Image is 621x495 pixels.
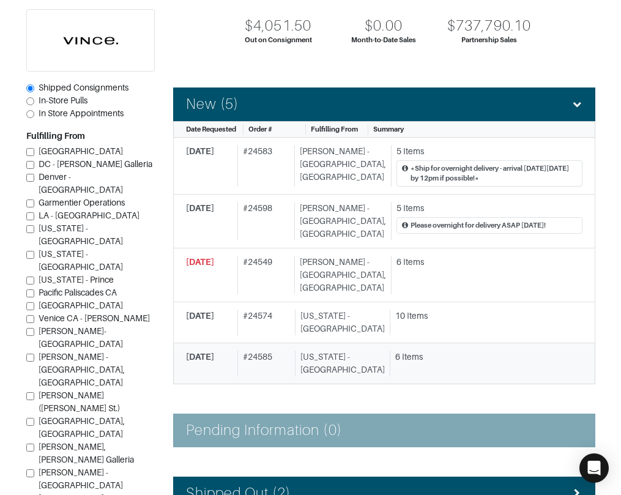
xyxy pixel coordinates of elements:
[39,326,123,349] span: [PERSON_NAME]-[GEOGRAPHIC_DATA]
[447,17,531,35] div: $737,790.10
[579,453,609,483] div: Open Intercom Messenger
[39,390,120,413] span: [PERSON_NAME] ([PERSON_NAME] St.)
[396,202,582,215] div: 5 Items
[294,202,386,240] div: [PERSON_NAME] - [GEOGRAPHIC_DATA], [GEOGRAPHIC_DATA]
[39,210,139,220] span: LA - [GEOGRAPHIC_DATA]
[395,351,582,363] div: 6 Items
[237,145,289,187] div: # 24583
[39,198,125,207] span: Garmentier Operations
[26,174,34,182] input: Denver - [GEOGRAPHIC_DATA]
[39,108,124,118] span: In Store Appointments
[39,416,125,439] span: [GEOGRAPHIC_DATA], [GEOGRAPHIC_DATA]
[26,392,34,400] input: [PERSON_NAME] ([PERSON_NAME] St.)
[311,125,358,133] span: Fulfilling From
[186,203,214,213] span: [DATE]
[26,97,34,105] input: In-Store Pulls
[39,83,128,92] span: Shipped Consignments
[186,146,214,156] span: [DATE]
[39,159,152,169] span: DC - [PERSON_NAME] Galleria
[295,351,385,376] div: [US_STATE] - [GEOGRAPHIC_DATA]
[186,311,214,321] span: [DATE]
[461,35,517,45] div: Partnership Sales
[39,275,114,285] span: [US_STATE] - Prince
[39,288,117,297] span: Pacific Paliscades CA
[39,223,123,246] span: [US_STATE] - [GEOGRAPHIC_DATA]
[26,110,34,118] input: In Store Appointments
[39,442,134,464] span: [PERSON_NAME], [PERSON_NAME] Galleria
[411,220,546,231] div: Please overnight for delivery ASAP [DATE]!
[295,310,385,335] div: [US_STATE] - [GEOGRAPHIC_DATA]
[395,310,582,322] div: 10 Items
[39,313,150,323] span: Venice CA - [PERSON_NAME]
[26,199,34,207] input: Garmentier Operations
[26,130,85,143] label: Fulfilling From
[186,95,239,113] h4: New (5)
[39,146,123,156] span: [GEOGRAPHIC_DATA]
[26,469,34,477] input: [PERSON_NAME] - [GEOGRAPHIC_DATA]
[39,300,123,310] span: [GEOGRAPHIC_DATA]
[373,125,404,133] span: Summary
[26,328,34,336] input: [PERSON_NAME]-[GEOGRAPHIC_DATA]
[26,289,34,297] input: Pacific Paliscades CA
[26,225,34,233] input: [US_STATE] - [GEOGRAPHIC_DATA]
[39,249,123,272] span: [US_STATE] - [GEOGRAPHIC_DATA]
[26,277,34,285] input: [US_STATE] - Prince
[237,202,289,240] div: # 24598
[411,163,577,184] div: *Ship for overnight delivery - arrival [DATE][DATE] by 12pm if possible!*
[396,256,582,269] div: 6 Items
[39,95,87,105] span: In-Store Pulls
[186,257,214,267] span: [DATE]
[26,418,34,426] input: [GEOGRAPHIC_DATA], [GEOGRAPHIC_DATA]
[365,17,402,35] div: $0.00
[186,352,214,362] span: [DATE]
[237,351,290,376] div: # 24585
[26,444,34,452] input: [PERSON_NAME], [PERSON_NAME] Galleria
[26,148,34,156] input: [GEOGRAPHIC_DATA]
[237,256,289,294] div: # 24549
[351,35,416,45] div: Month-to-Date Sales
[39,467,123,490] span: [PERSON_NAME] - [GEOGRAPHIC_DATA]
[26,302,34,310] input: [GEOGRAPHIC_DATA]
[245,17,311,35] div: $4,051.50
[186,125,236,133] span: Date Requested
[26,251,34,259] input: [US_STATE] - [GEOGRAPHIC_DATA]
[396,145,582,158] div: 5 Items
[26,354,34,362] input: [PERSON_NAME] - [GEOGRAPHIC_DATA], [GEOGRAPHIC_DATA]
[27,10,154,71] img: cyAkLTq7csKWtL9WARqkkVaF.png
[186,422,342,439] h4: Pending Information (0)
[294,145,386,187] div: [PERSON_NAME] - [GEOGRAPHIC_DATA], [GEOGRAPHIC_DATA]
[245,35,312,45] div: Out on Consignment
[39,172,123,195] span: Denver - [GEOGRAPHIC_DATA]
[294,256,386,294] div: [PERSON_NAME] - [GEOGRAPHIC_DATA], [GEOGRAPHIC_DATA]
[26,315,34,323] input: Venice CA - [PERSON_NAME]
[26,84,34,92] input: Shipped Consignments
[26,212,34,220] input: LA - [GEOGRAPHIC_DATA]
[248,125,272,133] span: Order #
[39,352,125,387] span: [PERSON_NAME] - [GEOGRAPHIC_DATA], [GEOGRAPHIC_DATA]
[237,310,290,335] div: # 24574
[26,161,34,169] input: DC - [PERSON_NAME] Galleria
